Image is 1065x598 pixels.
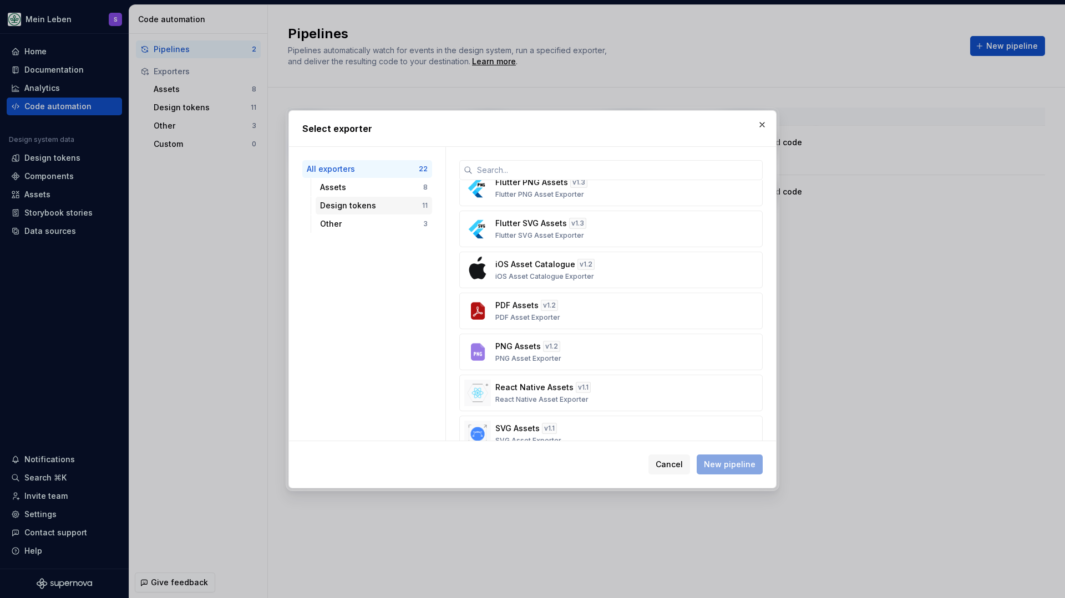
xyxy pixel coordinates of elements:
button: iOS Asset Cataloguev1.2iOS Asset Catalogue Exporter [459,252,763,288]
input: Search... [473,160,763,180]
p: Flutter SVG Asset Exporter [495,231,584,240]
button: All exporters22 [302,160,432,178]
p: React Native Asset Exporter [495,395,589,404]
p: PNG Assets [495,341,541,352]
p: Flutter PNG Asset Exporter [495,190,584,199]
div: Assets [320,182,423,193]
span: Cancel [656,459,683,470]
button: Design tokens11 [316,197,432,214]
div: All exporters [307,163,419,175]
button: React Native Assetsv1.1React Native Asset Exporter [459,375,763,411]
div: v 1.1 [542,423,557,434]
div: v 1.2 [577,259,595,270]
button: Flutter SVG Assetsv1.3Flutter SVG Asset Exporter [459,211,763,247]
div: v 1.2 [541,300,558,311]
button: Cancel [648,454,690,474]
button: PNG Assetsv1.2PNG Asset Exporter [459,334,763,370]
p: SVG Asset Exporter [495,436,561,445]
p: iOS Asset Catalogue Exporter [495,272,594,281]
p: PDF Asset Exporter [495,313,560,322]
div: v 1.3 [569,218,586,229]
div: 11 [422,201,428,210]
div: v 1.3 [570,177,587,188]
div: Other [320,218,423,229]
div: v 1.1 [576,382,591,393]
p: SVG Assets [495,423,540,434]
button: Assets8 [316,178,432,196]
p: iOS Asset Catalogue [495,259,575,270]
p: PDF Assets [495,300,539,311]
h2: Select exporter [302,122,763,135]
p: Flutter SVG Assets [495,218,567,229]
p: PNG Asset Exporter [495,354,561,363]
div: 8 [423,183,428,192]
div: 22 [419,165,428,173]
div: v 1.2 [543,341,560,352]
button: SVG Assetsv1.1SVG Asset Exporter [459,416,763,452]
button: PDF Assetsv1.2PDF Asset Exporter [459,293,763,329]
button: Other3 [316,215,432,233]
button: Flutter PNG Assetsv1.3Flutter PNG Asset Exporter [459,170,763,206]
div: Design tokens [320,200,422,211]
p: React Native Assets [495,382,574,393]
div: 3 [423,219,428,228]
p: Flutter PNG Assets [495,177,568,188]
